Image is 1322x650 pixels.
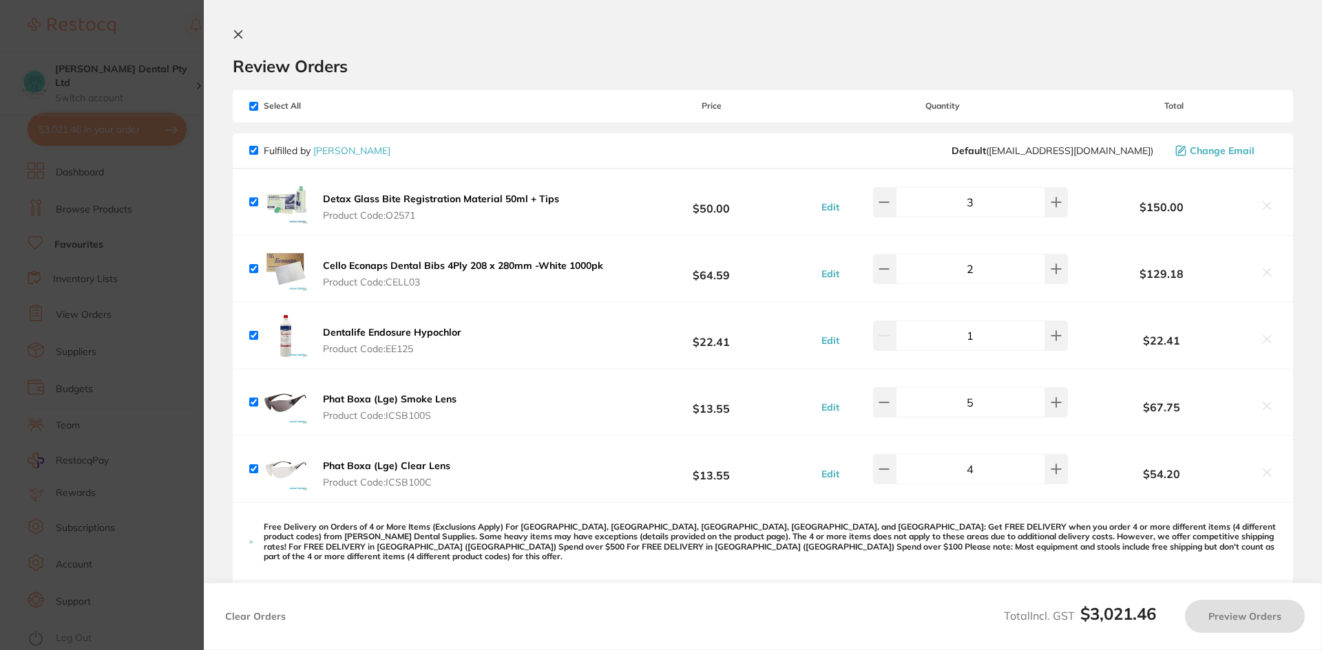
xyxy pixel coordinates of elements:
b: Detax Glass Bite Registration Material 50ml + Tips [323,193,559,205]
span: Price [609,101,814,111]
button: Detax Glass Bite Registration Material 50ml + Tips Product Code:O2571 [319,193,563,221]
span: Select All [249,101,387,111]
button: Phat Boxa (Lge) Clear Lens Product Code:ICSB100C [319,459,454,488]
b: $3,021.46 [1080,603,1156,624]
b: $129.18 [1071,268,1252,280]
img: bGJ3c3J1NQ [264,380,308,424]
button: Preview Orders [1185,600,1305,633]
button: Cello Econaps Dental Bibs 4Ply 208 x 280mm -White 1000pk Product Code:CELL03 [319,259,607,288]
b: $50.00 [609,189,814,215]
span: Product Code: ICSB100C [323,477,450,488]
span: Total [1071,101,1277,111]
span: Change Email [1190,145,1255,156]
span: Quantity [815,101,1071,111]
b: $150.00 [1071,201,1252,213]
b: $67.75 [1071,401,1252,413]
b: $54.20 [1071,468,1252,480]
b: Phat Boxa (Lge) Clear Lens [323,459,450,472]
h2: Review Orders [233,56,1293,76]
b: $22.41 [1071,334,1252,347]
button: Edit [817,401,843,413]
button: Edit [817,468,843,480]
img: eW0ybjJ0ag [264,447,308,491]
b: $13.55 [609,456,814,481]
button: Change Email [1171,144,1277,157]
img: eHZrc3J1Yw [264,180,308,224]
span: Product Code: CELL03 [323,277,603,288]
button: Edit [817,334,843,347]
b: $64.59 [609,256,814,281]
button: Dentalife Endosure Hypochlor Product Code:EE125 [319,326,465,355]
span: Product Code: EE125 [323,343,461,354]
span: Product Code: ICSB100S [323,410,457,421]
span: Total Incl. GST [1004,609,1156,622]
a: [PERSON_NAME] [313,144,390,157]
img: bnBmaDF1ZA [264,247,308,291]
button: Phat Boxa (Lge) Smoke Lens Product Code:ICSB100S [319,393,461,422]
b: $13.55 [609,389,814,415]
b: Phat Boxa (Lge) Smoke Lens [323,393,457,405]
span: save@adamdental.com.au [952,145,1153,156]
img: cnh0YnRkZw [264,314,308,358]
b: Cello Econaps Dental Bibs 4Ply 208 x 280mm -White 1000pk [323,259,603,272]
p: Fulfilled by [264,145,390,156]
b: Dentalife Endosure Hypochlor [323,326,461,338]
span: Product Code: O2571 [323,210,559,221]
button: Clear Orders [221,600,290,633]
p: Free Delivery on Orders of 4 or More Items (Exclusions Apply) For [GEOGRAPHIC_DATA], [GEOGRAPHIC_... [264,522,1277,562]
b: Default [952,144,986,157]
button: Edit [817,201,843,213]
b: $22.41 [609,323,814,348]
button: Edit [817,268,843,280]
